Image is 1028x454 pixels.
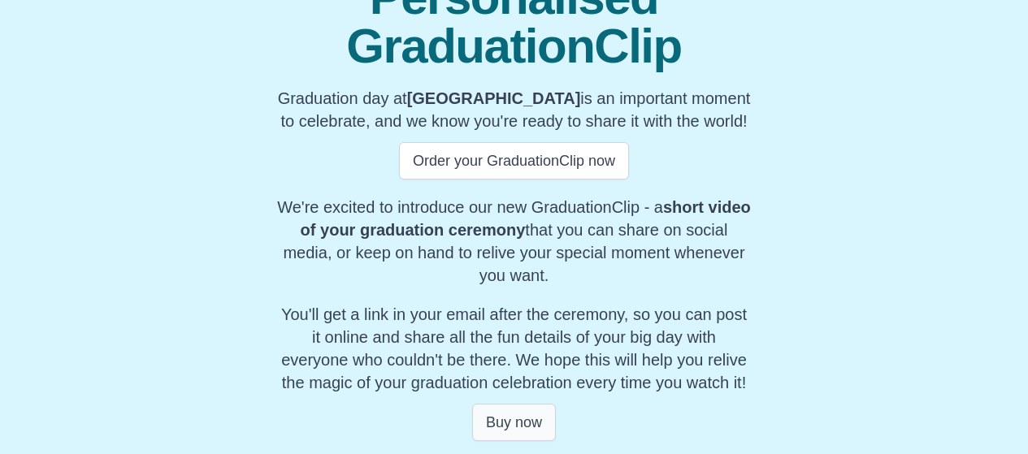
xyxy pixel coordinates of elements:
button: Order your GraduationClip now [399,142,629,179]
p: Graduation day at is an important moment to celebrate, and we know you're ready to share it with ... [276,87,752,132]
p: We're excited to introduce our new GraduationClip - a that you can share on social media, or keep... [276,196,752,287]
p: You'll get a link in your email after the ceremony, so you can post it online and share all the f... [276,303,752,394]
b: [GEOGRAPHIC_DATA] [407,89,581,107]
button: Buy now [472,404,556,441]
